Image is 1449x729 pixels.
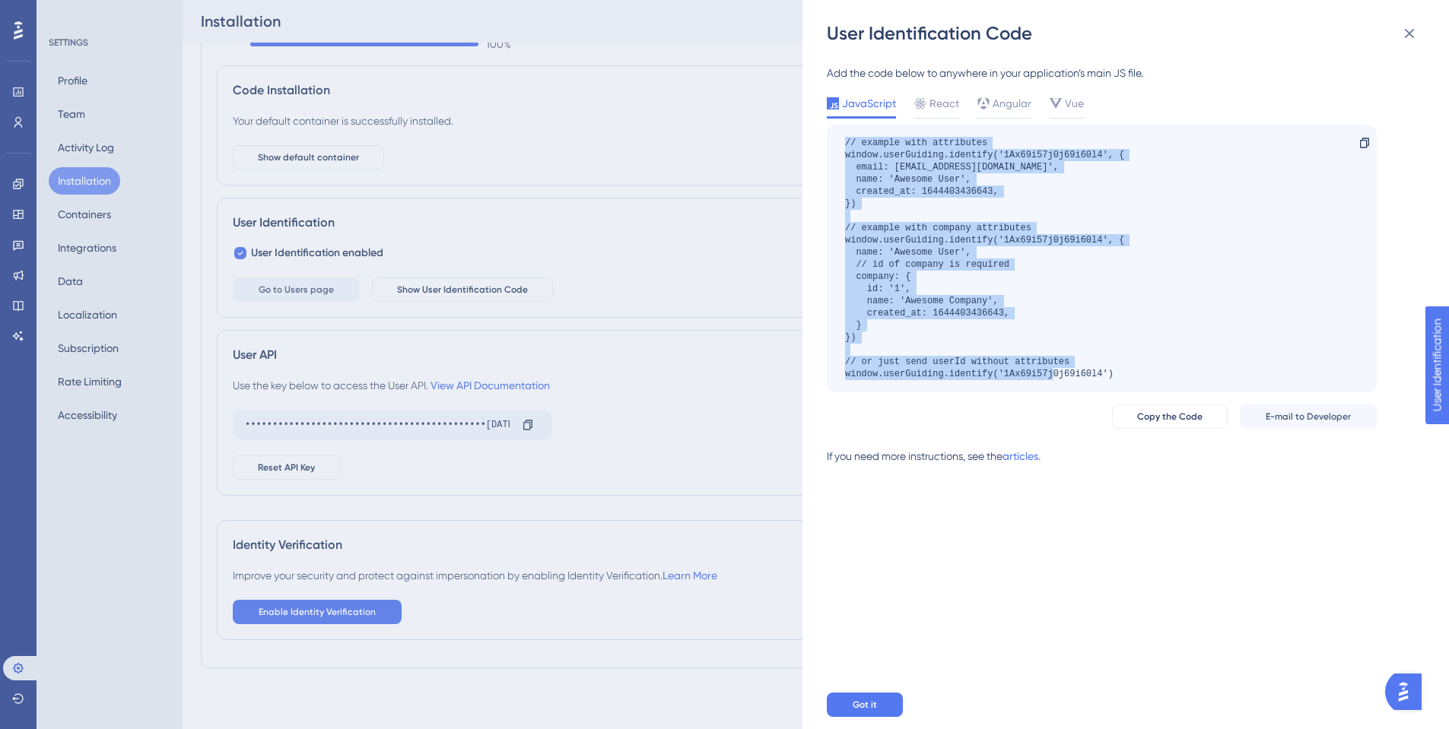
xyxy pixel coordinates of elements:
[827,64,1377,82] div: Add the code below to anywhere in your application’s main JS file.
[1065,94,1084,113] span: Vue
[1112,404,1228,429] button: Copy the Code
[842,94,896,113] span: JavaScript
[827,693,903,717] button: Got it
[827,21,1428,46] div: User Identification Code
[1137,410,1203,423] span: Copy the Code
[993,94,1031,113] span: Angular
[827,447,1003,465] div: If you need more instructions, see the
[1003,447,1041,477] a: articles.
[845,137,1124,380] div: // example with attributes window.userGuiding.identify('1Ax69i57j0j69i60l4', { email: [EMAIL_ADDR...
[929,94,959,113] span: React
[1266,410,1351,423] span: E-mail to Developer
[12,4,106,22] span: User Identification
[853,699,877,711] span: Got it
[1240,404,1377,429] button: E-mail to Developer
[1385,669,1431,715] iframe: UserGuiding AI Assistant Launcher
